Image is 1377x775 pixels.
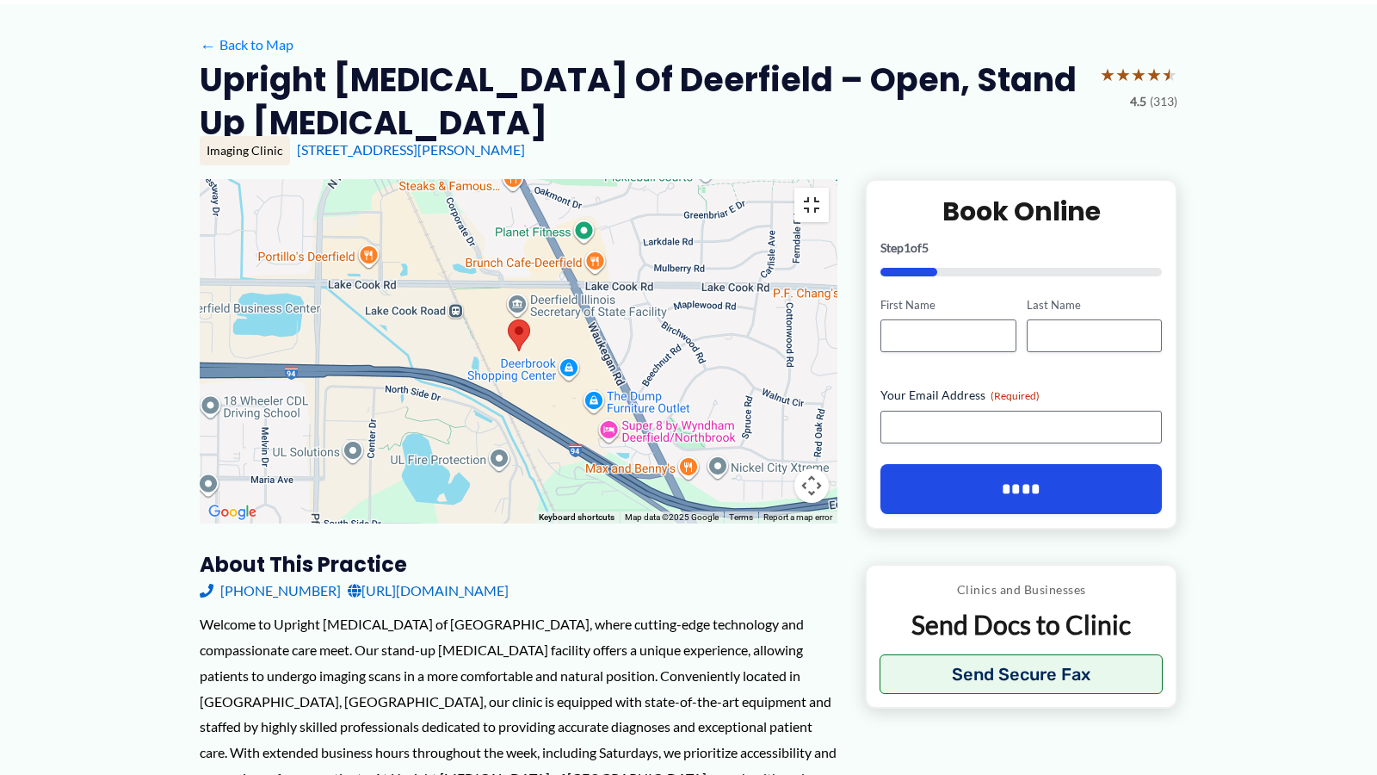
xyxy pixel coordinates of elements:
[1027,297,1162,313] label: Last Name
[200,551,837,578] h3: About this practice
[204,501,261,524] img: Google
[880,608,1163,642] p: Send Docs to Clinic
[200,59,1086,144] h2: Upright [MEDICAL_DATA] of Deerfield – Open, Stand Up [MEDICAL_DATA]
[904,240,911,255] span: 1
[1162,59,1177,90] span: ★
[880,242,1162,254] p: Step of
[1146,59,1162,90] span: ★
[991,389,1040,402] span: (Required)
[922,240,929,255] span: 5
[1131,59,1146,90] span: ★
[1115,59,1131,90] span: ★
[204,501,261,524] a: Open this area in Google Maps (opens a new window)
[200,578,341,604] a: [PHONE_NUMBER]
[880,387,1162,404] label: Your Email Address
[200,136,290,165] div: Imaging Clinic
[200,37,216,53] span: ←
[880,579,1163,601] p: Clinics and Businesses
[763,512,832,522] a: Report a map error
[1100,59,1115,90] span: ★
[200,32,293,58] a: ←Back to Map
[297,141,525,158] a: [STREET_ADDRESS][PERSON_NAME]
[1150,90,1177,113] span: (313)
[794,188,829,222] button: Toggle fullscreen view
[539,512,614,524] button: Keyboard shortcuts
[625,512,719,522] span: Map data ©2025 Google
[729,512,753,522] a: Terms (opens in new tab)
[880,297,1016,313] label: First Name
[348,578,509,604] a: [URL][DOMAIN_NAME]
[880,195,1162,228] h2: Book Online
[794,468,829,503] button: Map camera controls
[880,654,1163,694] button: Send Secure Fax
[1130,90,1146,113] span: 4.5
